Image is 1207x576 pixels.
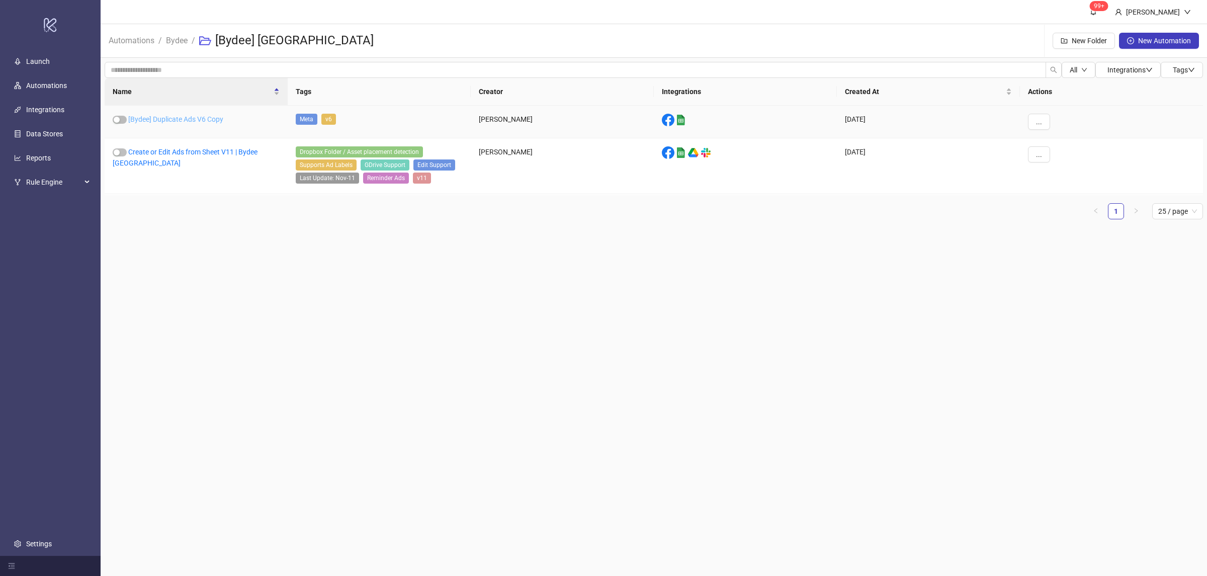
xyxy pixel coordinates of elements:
span: Name [113,86,272,97]
button: right [1128,203,1144,219]
span: Created At [845,86,1004,97]
a: 1 [1108,204,1124,219]
span: Integrations [1107,66,1153,74]
a: Create or Edit Ads from Sheet V11 | Bydee [GEOGRAPHIC_DATA] [113,148,257,167]
div: [PERSON_NAME] [1122,7,1184,18]
button: Alldown [1062,62,1095,78]
span: GDrive Support [361,159,409,171]
span: user [1115,9,1122,16]
button: New Folder [1053,33,1115,49]
li: Previous Page [1088,203,1104,219]
span: New Automation [1138,37,1191,45]
span: search [1050,66,1057,73]
button: ... [1028,146,1050,162]
a: Bydee [164,34,190,45]
button: Tagsdown [1161,62,1203,78]
a: Integrations [26,106,64,114]
li: 1 [1108,203,1124,219]
button: left [1088,203,1104,219]
a: Launch [26,58,50,66]
a: Automations [26,82,67,90]
a: Settings [26,540,52,548]
span: Last Update: Nov-11 [296,173,359,184]
span: Dropbox Folder / Asset placement detection [296,146,423,157]
span: folder-open [199,35,211,47]
th: Name [105,78,288,106]
span: All [1070,66,1077,74]
span: right [1133,208,1139,214]
span: Meta [296,114,317,125]
span: down [1146,66,1153,73]
th: Created At [837,78,1020,106]
button: New Automation [1119,33,1199,49]
li: Next Page [1128,203,1144,219]
span: down [1188,66,1195,73]
div: [PERSON_NAME] [471,106,654,138]
li: / [158,25,162,57]
span: v6 [321,114,336,125]
span: left [1093,208,1099,214]
span: ... [1036,150,1042,158]
span: plus-circle [1127,37,1134,44]
h3: [Bydee] [GEOGRAPHIC_DATA] [215,33,374,49]
th: Actions [1020,78,1203,106]
button: ... [1028,114,1050,130]
span: ... [1036,118,1042,126]
span: Edit Support [413,159,455,171]
span: Reminder Ads [363,173,409,184]
span: Supports Ad Labels [296,159,357,171]
a: Automations [107,34,156,45]
th: Creator [471,78,654,106]
a: [Bydee] Duplicate Ads V6 Copy [128,115,223,123]
span: Tags [1173,66,1195,74]
sup: 1691 [1090,1,1108,11]
th: Integrations [654,78,837,106]
div: [DATE] [837,106,1020,138]
span: New Folder [1072,37,1107,45]
div: Page Size [1152,203,1203,219]
a: Reports [26,154,51,162]
span: v11 [413,173,431,184]
div: [PERSON_NAME] [471,138,654,194]
div: [DATE] [837,138,1020,194]
span: down [1184,9,1191,16]
span: 25 / page [1158,204,1197,219]
span: menu-fold [8,562,15,569]
button: Integrationsdown [1095,62,1161,78]
span: folder-add [1061,37,1068,44]
span: down [1081,67,1087,73]
th: Tags [288,78,471,106]
span: bell [1090,8,1097,15]
span: fork [14,179,21,186]
li: / [192,25,195,57]
span: Rule Engine [26,173,81,193]
a: Data Stores [26,130,63,138]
